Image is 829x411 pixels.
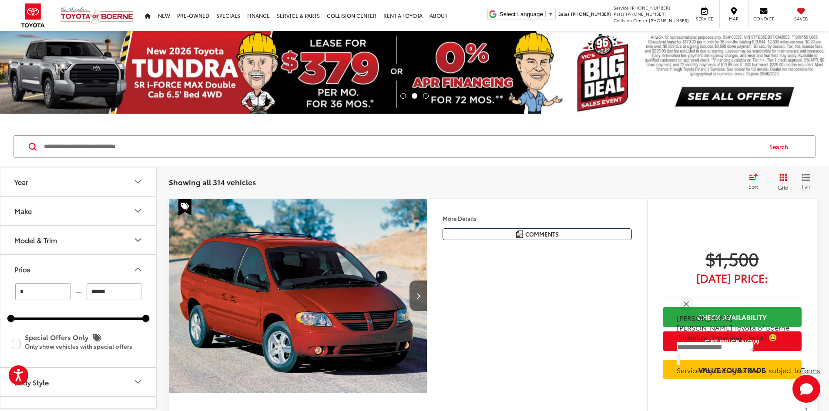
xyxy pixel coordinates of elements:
span: ▼ [548,11,554,17]
div: Make [14,207,32,215]
button: Grid View [768,173,795,190]
span: [PHONE_NUMBER] [626,10,666,17]
a: 2006 Dodge Grand Caravan SXT2006 Dodge Grand Caravan SXT2006 Dodge Grand Caravan SXT2006 Dodge Gr... [168,199,428,393]
span: [PHONE_NUMBER] [571,10,611,17]
span: Showing all 314 vehicles [169,177,256,187]
button: Comments [443,228,632,240]
p: Only show vehicles with special offers [25,344,145,350]
div: Body Style [133,377,143,387]
span: List [802,183,810,190]
span: $1,500 [663,247,802,269]
div: Model & Trim [133,235,143,245]
button: Body StyleBody Style [0,368,157,396]
span: ​ [545,11,546,17]
div: Price [133,264,143,274]
button: List View [795,173,817,190]
div: Price [14,265,30,273]
button: Get Price Now [663,331,802,351]
button: YearYear [0,167,157,196]
button: Next image [409,281,427,311]
label: Special Offers Only [12,330,145,358]
div: 2006 Dodge Grand Caravan SXT 0 [168,199,428,393]
span: — [73,288,84,296]
button: Model & TrimModel & Trim [0,226,157,254]
span: Saved [792,16,811,22]
img: Comments [516,231,523,238]
span: [DATE] Price: [663,274,802,282]
span: Contact [753,16,774,22]
button: PricePrice [0,255,157,283]
button: Select sort value [744,173,768,190]
input: Search by Make, Model, or Keyword [43,136,761,157]
span: Comments [525,230,559,238]
a: Select Language​ [500,11,554,17]
div: Year [14,177,28,186]
div: Body Style [14,378,49,386]
h4: More Details [443,215,632,221]
span: Collision Center [614,17,648,23]
span: Service [614,4,629,11]
div: Model & Trim [14,236,57,244]
div: Make [133,206,143,216]
span: Sort [748,183,758,190]
span: Select Language [500,11,543,17]
span: [PHONE_NUMBER] [649,17,689,23]
input: maximum Buy price [87,283,142,300]
svg: Start Chat [792,375,820,403]
span: [PHONE_NUMBER] [630,4,670,11]
button: Search [761,136,801,157]
input: minimum Buy price [15,283,70,300]
span: Grid [778,184,789,191]
img: Vic Vaughan Toyota of Boerne [60,7,134,24]
button: Toggle Chat Window [792,375,820,403]
span: Service [695,16,714,22]
span: Sales [558,10,570,17]
span: Special [178,199,191,215]
span: Map [724,16,743,22]
button: MakeMake [0,197,157,225]
div: Year [133,177,143,187]
a: Value Your Trade [663,360,802,379]
span: Parts [614,10,624,17]
img: 2006 Dodge Grand Caravan SXT [168,199,428,393]
a: Check Availability [663,307,802,327]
